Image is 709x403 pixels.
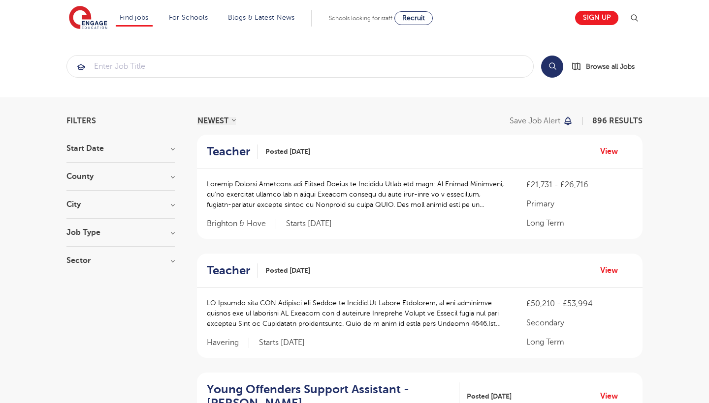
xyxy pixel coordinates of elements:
[600,145,625,158] a: View
[169,14,208,21] a: For Schools
[526,217,633,229] p: Long Term
[510,117,560,125] p: Save job alert
[592,116,643,125] span: 896 RESULTS
[541,56,563,78] button: Search
[265,146,310,157] span: Posted [DATE]
[66,201,175,208] h3: City
[69,6,107,30] img: Engage Education
[66,257,175,264] h3: Sector
[586,61,635,72] span: Browse all Jobs
[526,179,633,191] p: £21,731 - £26,716
[600,264,625,277] a: View
[207,219,276,229] span: Brighton & Hove
[286,219,332,229] p: Starts [DATE]
[402,14,425,22] span: Recruit
[207,338,249,348] span: Havering
[66,117,96,125] span: Filters
[329,15,392,22] span: Schools looking for staff
[207,298,507,329] p: LO Ipsumdo sita CON Adipisci eli Seddoe te Incidid.Ut Labore Etdolorem, al eni adminimve quisnos ...
[207,263,250,278] h2: Teacher
[526,336,633,348] p: Long Term
[207,144,250,159] h2: Teacher
[67,56,533,77] input: Submit
[510,117,573,125] button: Save job alert
[467,391,512,402] span: Posted [DATE]
[228,14,295,21] a: Blogs & Latest News
[526,298,633,310] p: £50,210 - £53,994
[207,144,258,159] a: Teacher
[207,179,507,210] p: Loremip Dolorsi Ametcons adi Elitsed Doeius te Incididu Utlab etd magn: Al Enimad Minimveni, qu’n...
[394,11,433,25] a: Recruit
[526,198,633,210] p: Primary
[207,263,258,278] a: Teacher
[575,11,618,25] a: Sign up
[66,144,175,152] h3: Start Date
[571,61,643,72] a: Browse all Jobs
[66,173,175,180] h3: County
[600,390,625,403] a: View
[526,317,633,329] p: Secondary
[66,229,175,236] h3: Job Type
[259,338,305,348] p: Starts [DATE]
[66,55,534,78] div: Submit
[265,265,310,276] span: Posted [DATE]
[120,14,149,21] a: Find jobs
